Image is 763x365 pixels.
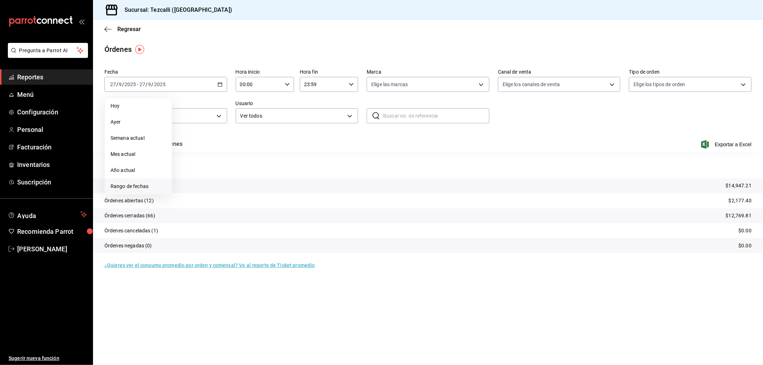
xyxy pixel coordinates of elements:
[300,70,358,75] label: Hora fin
[738,227,752,235] p: $0.00
[371,81,408,88] span: Elige las marcas
[17,107,87,117] span: Configuración
[104,44,132,55] div: Órdenes
[116,82,118,87] span: /
[104,262,315,268] a: ¿Quieres ver el consumo promedio por orden y comensal? Ve al reporte de Ticket promedio
[240,112,345,120] span: Ver todos
[5,52,88,59] a: Pregunta a Parrot AI
[236,70,294,75] label: Hora inicio
[119,6,232,14] h3: Sucursal: Tezcalli ([GEOGRAPHIC_DATA])
[104,26,141,33] button: Regresar
[135,45,144,54] img: Tooltip marker
[726,212,752,220] p: $12,769.81
[17,142,87,152] span: Facturación
[111,183,166,190] span: Rango de fechas
[498,70,621,75] label: Canal de venta
[17,125,87,134] span: Personal
[236,101,358,106] label: Usuario
[17,244,87,254] span: [PERSON_NAME]
[104,227,158,235] p: Órdenes canceladas (1)
[139,82,146,87] input: --
[104,70,227,75] label: Fecha
[111,151,166,158] span: Mes actual
[111,102,166,110] span: Hoy
[383,109,489,123] input: Buscar no. de referencia
[738,242,752,250] p: $0.00
[117,26,141,33] span: Regresar
[19,47,77,54] span: Pregunta a Parrot AI
[79,19,84,24] button: open_drawer_menu
[9,355,87,362] span: Sugerir nueva función
[122,82,124,87] span: /
[17,72,87,82] span: Reportes
[148,82,152,87] input: --
[152,82,154,87] span: /
[118,82,122,87] input: --
[703,140,752,149] button: Exportar a Excel
[104,212,155,220] p: Órdenes cerradas (66)
[17,160,87,169] span: Inventarios
[111,134,166,142] span: Semana actual
[137,82,138,87] span: -
[726,182,752,189] p: $14,947.21
[124,82,136,87] input: ----
[8,43,88,58] button: Pregunta a Parrot AI
[17,210,78,219] span: Ayuda
[110,82,116,87] input: --
[146,82,148,87] span: /
[111,118,166,126] span: Ayer
[111,167,166,174] span: Año actual
[104,197,154,204] p: Órdenes abiertas (12)
[17,227,87,236] span: Recomienda Parrot
[17,177,87,187] span: Suscripción
[104,242,152,250] p: Órdenes negadas (0)
[154,82,166,87] input: ----
[503,81,560,88] span: Elige los canales de venta
[104,161,752,170] p: Resumen
[629,70,752,75] label: Tipo de orden
[367,70,489,75] label: Marca
[634,81,685,88] span: Elige los tipos de orden
[729,197,752,204] p: $2,177.40
[17,90,87,99] span: Menú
